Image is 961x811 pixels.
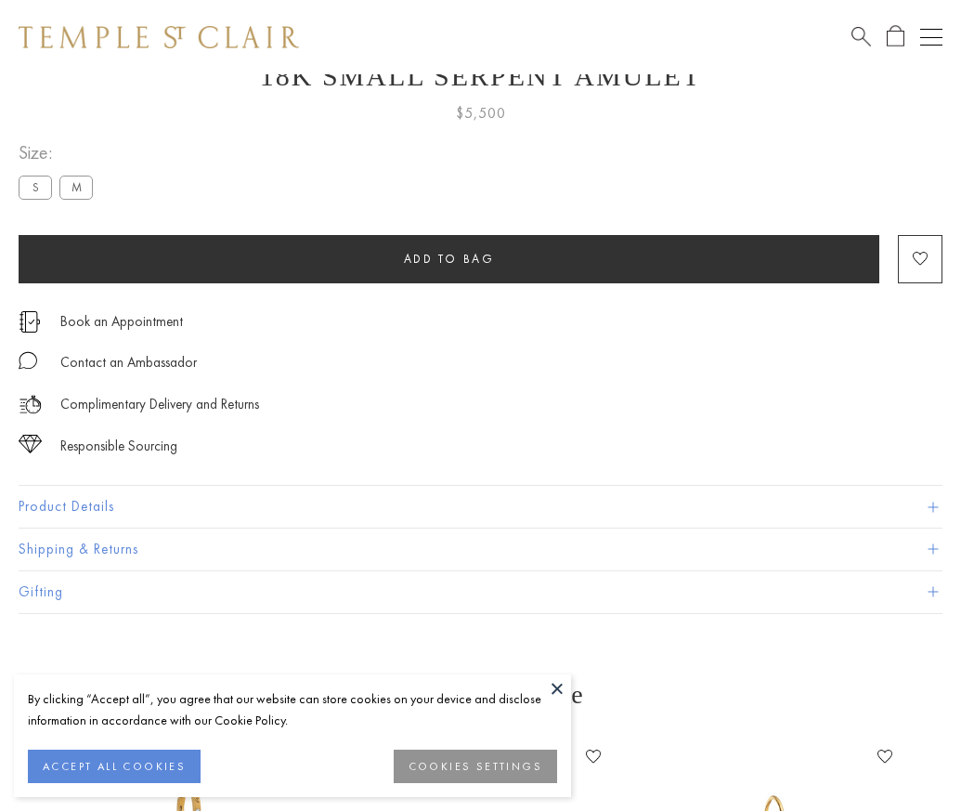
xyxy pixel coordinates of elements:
[59,176,93,199] label: M
[851,25,871,48] a: Search
[19,529,942,570] button: Shipping & Returns
[456,101,506,125] span: $5,500
[19,311,41,333] img: icon_appointment.svg
[19,486,942,528] button: Product Details
[887,25,904,48] a: Open Shopping Bag
[19,571,942,613] button: Gifting
[404,251,495,267] span: Add to bag
[920,26,942,48] button: Open navigation
[19,235,879,283] button: Add to bag
[19,176,52,199] label: S
[28,750,201,783] button: ACCEPT ALL COOKIES
[60,393,259,416] p: Complimentary Delivery and Returns
[28,688,557,731] div: By clicking “Accept all”, you agree that our website can store cookies on your device and disclos...
[19,26,299,48] img: Temple St. Clair
[19,60,942,92] h1: 18K Small Serpent Amulet
[19,137,100,168] span: Size:
[60,435,177,458] div: Responsible Sourcing
[60,311,183,332] a: Book an Appointment
[19,351,37,370] img: MessageIcon-01_2.svg
[19,435,42,453] img: icon_sourcing.svg
[394,750,557,783] button: COOKIES SETTINGS
[19,393,42,416] img: icon_delivery.svg
[60,351,197,374] div: Contact an Ambassador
